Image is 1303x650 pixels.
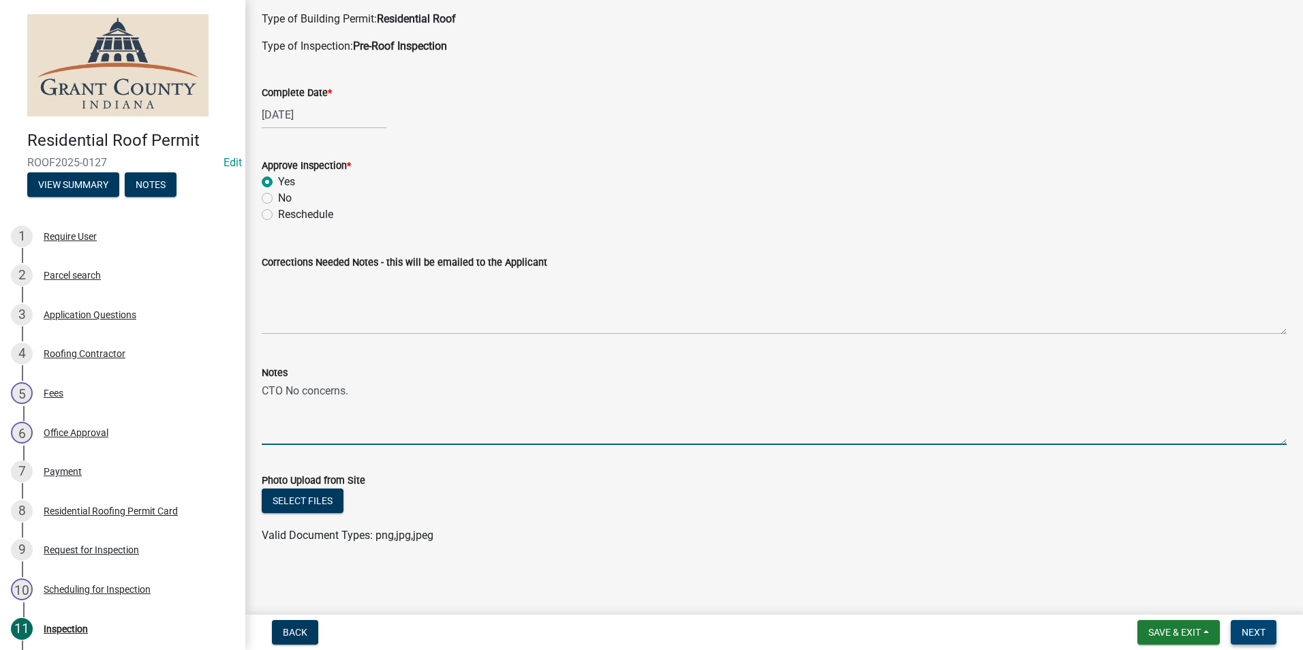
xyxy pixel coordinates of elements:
label: Approve Inspection [262,161,351,171]
label: Reschedule [278,206,333,223]
strong: Residential Roof [377,12,456,25]
p: Type of Inspection: [262,38,1287,55]
button: Save & Exit [1137,620,1220,645]
div: 3 [11,304,33,326]
label: Yes [278,174,295,190]
img: Grant County, Indiana [27,14,209,117]
button: View Summary [27,172,119,197]
div: 5 [11,382,33,404]
div: Request for Inspection [44,545,139,555]
span: Valid Document Types: png,jpg,jpeg [262,529,433,542]
div: Application Questions [44,310,136,320]
div: 8 [11,500,33,522]
a: Edit [224,156,242,169]
wm-modal-confirm: Notes [125,180,177,191]
div: 1 [11,226,33,247]
div: Residential Roofing Permit Card [44,506,178,516]
div: 9 [11,539,33,561]
p: Type of Building Permit: [262,11,1287,27]
div: 2 [11,264,33,286]
div: 11 [11,618,33,640]
div: Require User [44,232,97,241]
button: Select files [262,489,343,513]
strong: Pre-Roof Inspection [353,40,447,52]
div: Inspection [44,624,88,634]
label: Corrections Needed Notes - this will be emailed to the Applicant [262,258,547,268]
label: Complete Date [262,89,332,98]
span: ROOF2025-0127 [27,156,218,169]
button: Back [272,620,318,645]
div: 7 [11,461,33,482]
div: 4 [11,343,33,365]
div: Roofing Contractor [44,349,125,358]
div: 10 [11,578,33,600]
div: Fees [44,388,63,398]
span: Back [283,627,307,638]
wm-modal-confirm: Edit Application Number [224,156,242,169]
div: 6 [11,422,33,444]
label: Notes [262,369,288,378]
button: Notes [125,172,177,197]
div: Payment [44,467,82,476]
span: Save & Exit [1148,627,1201,638]
wm-modal-confirm: Summary [27,180,119,191]
button: Next [1231,620,1276,645]
label: No [278,190,292,206]
h4: Residential Roof Permit [27,131,234,151]
input: mm/dd/yyyy [262,101,386,129]
div: Office Approval [44,428,108,437]
span: Next [1242,627,1266,638]
div: Parcel search [44,270,101,280]
div: Scheduling for Inspection [44,585,151,594]
label: Photo Upload from Site [262,476,365,486]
